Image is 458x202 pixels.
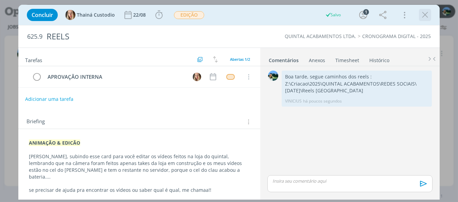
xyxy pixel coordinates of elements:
[77,13,115,17] span: Thainá Custodio
[27,117,45,126] span: Briefing
[32,12,53,18] span: Concluir
[303,98,342,104] span: há poucos segundos
[65,10,115,20] button: TThainá Custodio
[285,33,356,39] a: QUINTAL ACABAMENTOS LTDA.
[285,98,302,104] p: VINICIUS
[363,9,369,15] div: 1
[213,56,218,62] img: arrow-down-up.svg
[285,73,428,80] p: Boa tarde, segue caminhos dos reels :
[268,54,299,64] a: Comentários
[193,73,201,81] img: T
[309,57,325,64] div: Anexos
[358,10,369,20] button: 1
[18,5,440,200] div: dialog
[44,28,260,45] div: REELS
[285,80,428,94] p: Z:\Criacao\2025\QUINTAL ACABAMENTOS\REDES SOCIAIS\[DATE]\Reels [GEOGRAPHIC_DATA]
[27,33,42,40] span: 625.9
[230,57,250,62] span: Abertas 1/2
[369,54,390,64] a: Histórico
[25,93,74,105] button: Adicionar uma tarefa
[45,73,186,81] div: APROVAÇÃO INTERNA
[29,153,250,180] p: [PERSON_NAME], subindo esse card para você editar os vídeos feitos na loja do quintal, lembrando ...
[362,33,431,39] a: CRONOGRAMA DIGITAL - 2025
[27,9,58,21] button: Concluir
[335,54,359,64] a: Timesheet
[133,13,147,17] div: 22/08
[65,10,75,20] img: T
[192,72,202,82] button: T
[325,12,341,18] div: Salvo
[268,71,278,81] img: V
[174,11,205,19] button: EDIÇÃO
[29,140,80,146] strong: ANIMAÇÃO & EDICÃO
[174,11,204,19] span: EDIÇÃO
[29,187,250,194] p: se precisar de ajuda pra encontrar os vídeos ou saber qual é qual, me chamaa!!
[25,55,42,63] span: Tarefas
